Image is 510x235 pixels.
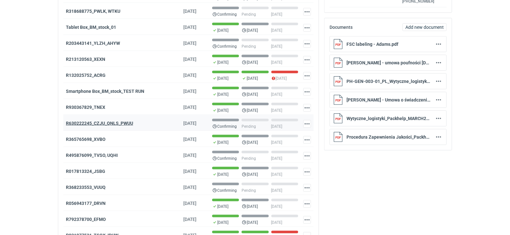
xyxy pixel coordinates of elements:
p: Pending [242,188,256,193]
button: Actions [303,40,311,48]
a: R132025752_ACRG [66,73,106,78]
a: R318688775_PWLK, WTKU [66,9,120,14]
p: [DATE] [271,28,283,33]
tspan: PDF [335,99,341,102]
button: Actions [435,96,442,104]
p: [DATE] [217,60,228,65]
a: R365765698_XVBO [66,137,106,142]
span: 07/10/2025 [183,153,196,158]
a: R017813324_JSBG [66,169,105,174]
p: [DATE] [217,204,228,209]
tspan: PDF [335,43,341,46]
span: 06/10/2025 [183,89,196,94]
tspan: PDF [335,117,341,121]
button: Actions [435,133,442,141]
span: 07/10/2025 [183,9,196,14]
p: Pending [242,44,256,49]
a: R930367829_TNEX [66,105,105,110]
button: Actions [303,88,311,96]
a: Smartphone Box_BM_stock_TEST RUN [66,89,144,94]
p: [PERSON_NAME] - Umowa o świadczenie usług [DATE].pdf [347,97,431,102]
p: Confirming [217,188,237,193]
span: 25/09/2025 [183,201,196,206]
p: [DATE] [217,220,228,225]
p: [DATE] [271,140,283,145]
p: [DATE] [271,92,283,97]
p: [DATE] [247,60,258,65]
button: Actions [435,59,442,67]
button: Actions [303,216,311,224]
a: R056943177_DRVN [66,201,106,206]
p: [DATE] [247,220,258,225]
p: [DATE] [217,108,228,113]
a: R203443141_YLZH_AHYW [66,41,120,46]
p: [DATE] [271,108,283,113]
span: 08/10/2025 [183,185,196,190]
span: 09/10/2025 [183,57,196,62]
p: [DATE] [271,124,283,129]
p: PH-GEN-003-01_PL_Wytyczne_logistyki_Packhelp_MARCH2023_0320_V7PL.pdf [347,79,431,84]
p: [DATE] [276,76,287,81]
p: [DATE] [271,172,283,177]
p: Pending [242,124,256,129]
button: Actions [303,152,311,160]
p: Pending [242,156,256,161]
p: Confirming [217,156,237,161]
button: Actions [303,72,311,80]
p: Wytyczne_logistyki_Packhelp_MARCH2023_0320_V7PL.pdf [347,116,431,121]
p: [DATE] [247,140,258,145]
a: Tablet Box_BM_stock_01 [66,25,116,30]
a: R213120563_XEXN [66,57,105,62]
p: [DATE] [271,220,283,225]
button: Actions [303,120,311,128]
a: R630222245_CZJU_QNLS_PWUU [66,121,133,126]
span: Add new document [405,25,444,29]
p: [DATE] [217,172,228,177]
p: [DATE] [217,28,228,33]
p: [DATE] [247,28,258,33]
span: 29/09/2025 [183,217,196,222]
p: FSC labeling - Adams.pdf [347,42,431,47]
p: [DATE] [271,188,283,193]
button: Actions [435,115,442,122]
p: Confirming [217,124,237,129]
a: R368233553_VUUQ [66,185,106,190]
button: Actions [435,77,442,85]
p: [PERSON_NAME] - umowa poufności [DATE].pdf [347,60,431,65]
button: Actions [303,184,311,192]
p: [DATE] [271,156,283,161]
p: [DATE] [217,92,228,97]
span: 11/09/2025 [183,73,196,78]
button: Actions [303,168,311,176]
button: Add new document [402,23,447,31]
span: 03/10/2025 [183,121,196,126]
a: R792378700_EFMO [66,217,106,222]
p: [DATE] [271,44,283,49]
p: Procedura Zapewnienia Jakości_Packhelp (2).pdf [347,134,431,140]
a: R495876099_TVSO, UQHI [66,153,118,158]
span: 07/10/2025 [183,137,196,142]
button: Actions [435,40,442,48]
tspan: PDF [335,136,341,139]
button: Actions [303,200,311,208]
button: Actions [303,104,311,112]
button: Actions [303,136,311,144]
p: Confirming [217,44,237,49]
p: [DATE] [271,12,283,17]
span: 23/09/2025 [183,41,196,46]
p: [DATE] [271,204,283,209]
p: [DATE] [247,172,258,177]
button: Actions [303,8,311,16]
